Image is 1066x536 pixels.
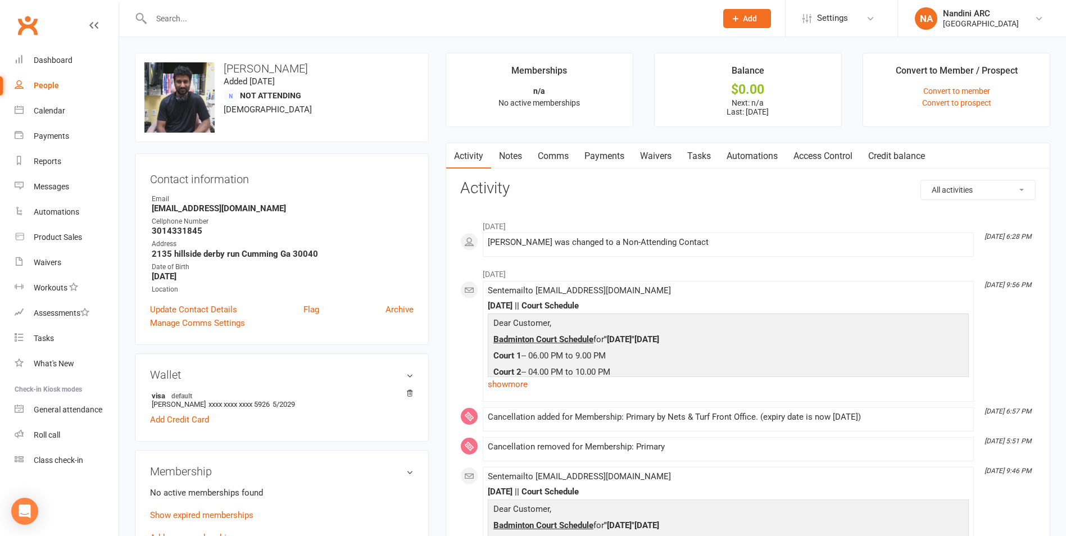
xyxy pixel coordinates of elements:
[488,487,969,497] div: [DATE] || Court Schedule
[152,262,414,272] div: Date of Birth
[34,456,83,465] div: Class check-in
[786,143,860,169] a: Access Control
[679,143,719,169] a: Tasks
[985,467,1031,475] i: [DATE] 9:46 PM
[224,76,275,87] time: Added [DATE]
[208,400,270,408] span: xxxx xxxx xxxx 5926
[511,63,567,84] div: Memberships
[34,283,67,292] div: Workouts
[723,9,771,28] button: Add
[34,405,102,414] div: General attendance
[34,207,79,216] div: Automations
[15,351,119,376] a: What's New
[150,389,414,410] li: [PERSON_NAME]
[460,262,1036,280] li: [DATE]
[530,143,577,169] a: Comms
[460,180,1036,197] h3: Activity
[150,316,245,330] a: Manage Comms Settings
[985,233,1031,240] i: [DATE] 6:28 PM
[15,397,119,423] a: General attendance kiosk mode
[144,62,419,75] h3: [PERSON_NAME]
[491,143,530,169] a: Notes
[15,275,119,301] a: Workouts
[168,391,196,400] span: default
[224,105,312,115] span: [DEMOGRAPHIC_DATA]
[488,285,671,296] span: Sent email to [EMAIL_ADDRESS][DOMAIN_NAME]
[593,334,634,344] span: for
[446,143,491,169] a: Activity
[488,376,969,392] a: show more
[985,281,1031,289] i: [DATE] 9:56 PM
[34,56,72,65] div: Dashboard
[732,63,764,84] div: Balance
[860,143,933,169] a: Credit balance
[152,203,414,214] strong: [EMAIL_ADDRESS][DOMAIN_NAME]
[634,520,659,530] b: [DATE]
[273,400,295,408] span: 5/2029
[385,303,414,316] a: Archive
[15,326,119,351] a: Tasks
[15,48,119,73] a: Dashboard
[34,182,69,191] div: Messages
[634,334,659,344] b: [DATE]
[896,63,1018,84] div: Convert to Member / Prospect
[152,271,414,281] strong: [DATE]
[34,334,54,343] div: Tasks
[493,367,521,377] b: Court 2
[15,301,119,326] a: Assessments
[632,143,679,169] a: Waivers
[152,226,414,236] strong: 3014331845
[148,11,709,26] input: Search...
[34,106,65,115] div: Calendar
[34,430,60,439] div: Roll call
[15,73,119,98] a: People
[34,81,59,90] div: People
[488,471,671,482] span: Sent email to [EMAIL_ADDRESS][DOMAIN_NAME]
[593,520,634,530] span: for
[15,174,119,199] a: Messages
[493,334,593,344] u: Badminton Court Schedule
[152,194,414,205] div: Email
[985,437,1031,445] i: [DATE] 5:51 PM
[922,98,991,107] a: Convert to prospect
[34,233,82,242] div: Product Sales
[817,6,848,31] span: Settings
[152,239,414,249] div: Address
[34,359,74,368] div: What's New
[923,87,990,96] a: Convert to member
[15,448,119,473] a: Class kiosk mode
[493,351,521,361] b: Court 1
[15,199,119,225] a: Automations
[493,351,606,361] span: -- 06.00 PM to 9.00 PM
[665,84,831,96] div: $0.00
[533,87,545,96] strong: n/a
[15,250,119,275] a: Waivers
[34,258,61,267] div: Waivers
[144,62,215,133] img: image1731632778.png
[985,407,1031,415] i: [DATE] 6:57 PM
[15,423,119,448] a: Roll call
[150,303,237,316] a: Update Contact Details
[460,215,1036,233] li: [DATE]
[915,7,937,30] div: NA
[493,520,593,530] u: Badminton Court Schedule
[150,413,209,426] a: Add Credit Card
[34,131,69,140] div: Payments
[152,249,414,259] strong: 2135 hillside derby run Cumming Ga 30040
[488,442,969,452] div: Cancellation removed for Membership: Primary
[665,98,831,116] p: Next: n/a Last: [DATE]
[488,412,969,422] div: Cancellation added for Membership: Primary by Nets & Turf Front Office. (expiry date is now [DATE])
[152,216,414,227] div: Cellphone Number
[152,284,414,295] div: Location
[493,504,551,514] span: Dear Customer,
[150,169,414,185] h3: Contact information
[488,301,969,311] div: [DATE] || Court Schedule
[34,308,89,317] div: Assessments
[303,303,319,316] a: Flag
[150,510,253,520] a: Show expired memberships
[493,367,610,377] span: -- 04.00 PM to 10.00 PM
[150,369,414,381] h3: Wallet
[15,225,119,250] a: Product Sales
[15,124,119,149] a: Payments
[577,143,632,169] a: Payments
